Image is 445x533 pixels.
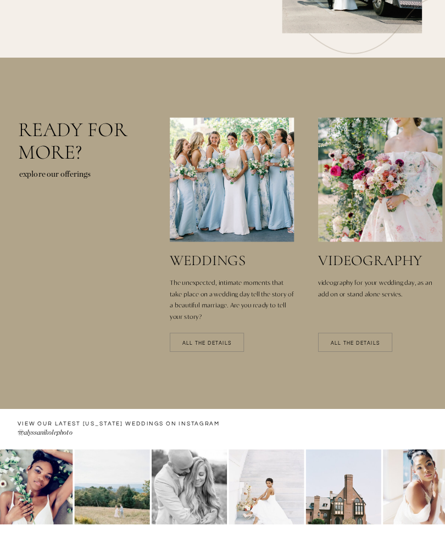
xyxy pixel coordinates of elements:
a: VIEW OUR LATEST [US_STATE] WEDDINGS ON instagram — [18,420,222,429]
img: Skyline-Drive-Anniversary-photos-in-the-mountains-by-Virginia-Wedding-Photographer-Natalie-Jayne-... [75,450,150,525]
a: weddings [170,254,301,269]
h2: Ready for more? [18,120,155,153]
img: Dover-Hall-Richmond-Virginia-Wedding-Venue-colorful-summer-by-photographer-natalie-Jayne-photogra... [306,450,381,525]
a: The unexpected, intimate moments that take place on a wedding day tell the story of a beautiful m... [170,277,296,310]
a: All the details [318,342,392,347]
a: All the details [170,342,244,347]
a: videography [318,254,442,269]
img: richmond-capitol-bridal-session-Night-black-and-white-Natalie-Jayne-photographer-Photography-wedd... [229,450,304,525]
img: Skyline-Drive-Anniversary-photos-in-the-mountains-by-Virginia-Wedding-Photographer-Natalie-Jayne-... [152,450,227,525]
p: explore our offerings [19,169,102,187]
a: videography for your wedding day, as an add on or stand alone servies. [318,277,444,329]
a: @alyssanikolephoto [18,428,185,440]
